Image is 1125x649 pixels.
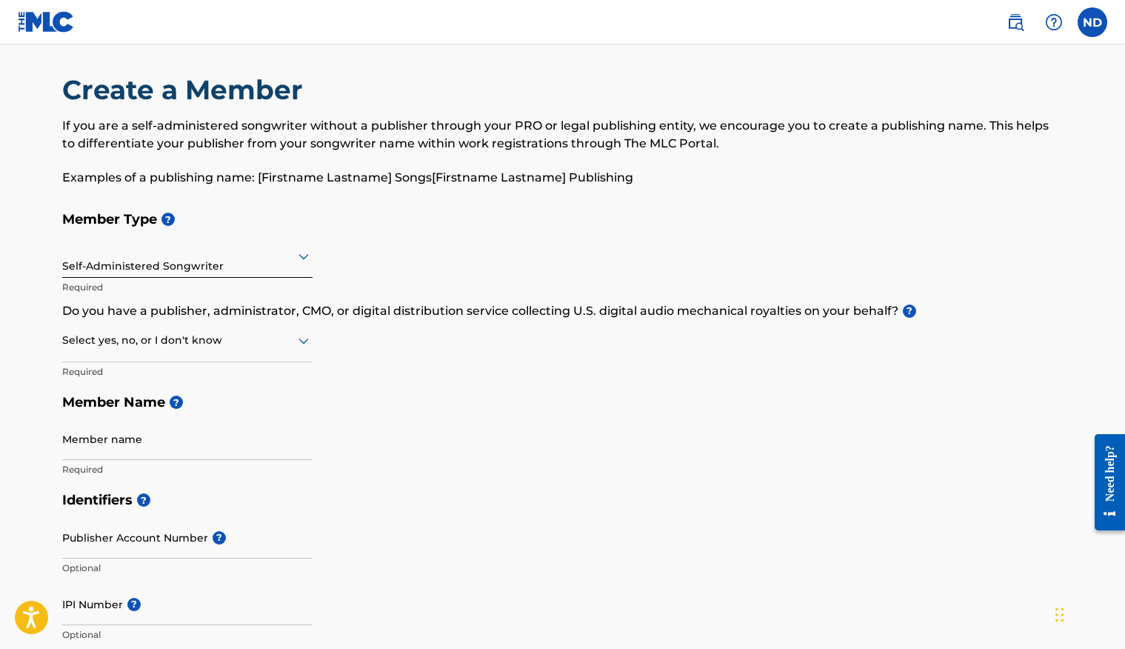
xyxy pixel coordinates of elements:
[18,11,75,33] img: MLC Logo
[1039,7,1069,37] div: Help
[62,463,313,476] p: Required
[62,302,1064,320] p: Do you have a publisher, administrator, CMO, or digital distribution service collecting U.S. digi...
[170,396,183,409] span: ?
[62,628,313,642] p: Optional
[161,213,175,226] span: ?
[62,562,313,575] p: Optional
[1001,7,1030,37] a: Public Search
[1084,421,1125,543] iframe: Resource Center
[213,531,226,545] span: ?
[62,281,313,294] p: Required
[1055,593,1064,637] div: Drag
[62,365,313,379] p: Required
[62,73,310,107] h2: Create a Member
[62,169,1064,187] p: Examples of a publishing name: [Firstname Lastname] Songs[Firstname Lastname] Publishing
[62,204,1064,236] h5: Member Type
[1045,13,1063,31] img: help
[1078,7,1107,37] div: User Menu
[1051,578,1125,649] iframe: Chat Widget
[62,485,1064,516] h5: Identifiers
[62,117,1064,153] p: If you are a self-administered songwriter without a publisher through your PRO or legal publishin...
[62,387,1064,419] h5: Member Name
[127,598,141,611] span: ?
[137,493,150,507] span: ?
[1007,13,1024,31] img: search
[903,304,916,318] span: ?
[62,238,313,274] div: Self-Administered Songwriter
